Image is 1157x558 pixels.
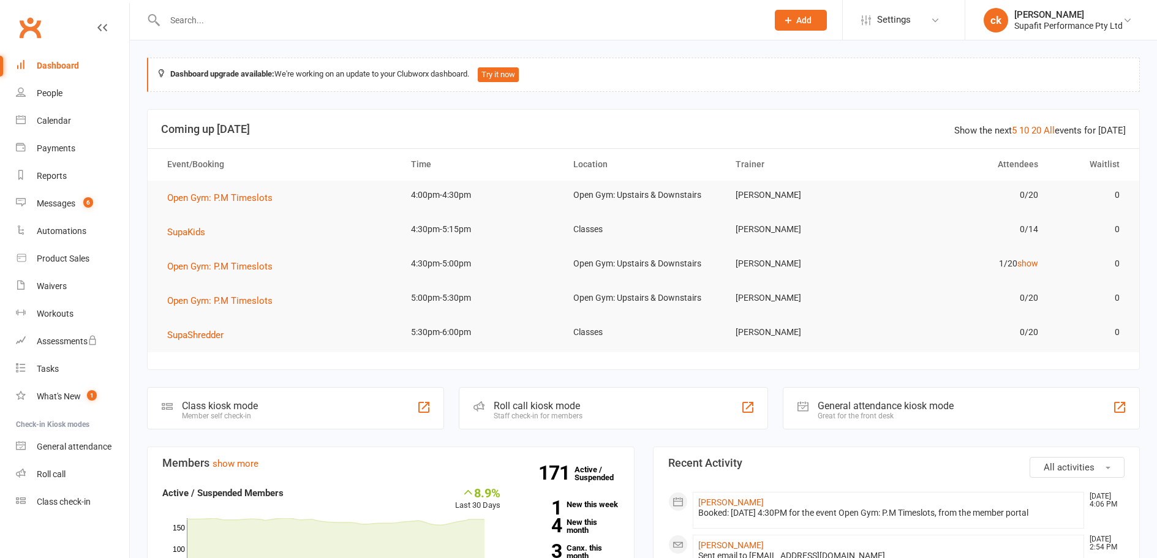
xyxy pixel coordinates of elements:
a: Tasks [16,355,129,383]
div: Messages [37,198,75,208]
td: 0 [1049,284,1131,312]
a: [PERSON_NAME] [698,497,764,507]
a: Product Sales [16,245,129,273]
div: Assessments [37,336,97,346]
div: Show the next events for [DATE] [954,123,1126,138]
td: 0/20 [887,181,1049,209]
td: [PERSON_NAME] [725,284,887,312]
span: Open Gym: P.M Timeslots [167,192,273,203]
div: Staff check-in for members [494,412,582,420]
td: Open Gym: Upstairs & Downstairs [562,181,725,209]
a: Automations [16,217,129,245]
td: Classes [562,318,725,347]
span: All activities [1044,462,1095,473]
a: 20 [1031,125,1041,136]
a: 10 [1019,125,1029,136]
strong: Active / Suspended Members [162,488,284,499]
button: Try it now [478,67,519,82]
div: General attendance [37,442,111,451]
span: SupaKids [167,227,205,238]
div: Member self check-in [182,412,258,420]
strong: 4 [519,516,562,535]
button: Add [775,10,827,31]
div: Tasks [37,364,59,374]
td: Classes [562,215,725,244]
a: show [1017,258,1038,268]
td: 4:30pm-5:15pm [400,215,562,244]
button: Open Gym: P.M Timeslots [167,293,281,308]
th: Waitlist [1049,149,1131,180]
div: Booked: [DATE] 4:30PM for the event Open Gym: P.M Timeslots, from the member portal [698,508,1079,518]
a: All [1044,125,1055,136]
div: General attendance kiosk mode [818,400,954,412]
td: 0/20 [887,318,1049,347]
h3: Members [162,457,619,469]
td: [PERSON_NAME] [725,249,887,278]
div: [PERSON_NAME] [1014,9,1123,20]
span: Open Gym: P.M Timeslots [167,261,273,272]
span: Add [796,15,812,25]
div: Dashboard [37,61,79,70]
span: Open Gym: P.M Timeslots [167,295,273,306]
a: 171Active / Suspended [575,456,628,491]
td: [PERSON_NAME] [725,318,887,347]
input: Search... [161,12,759,29]
div: Workouts [37,309,73,319]
button: SupaShredder [167,328,232,342]
div: Roll call [37,469,66,479]
td: 4:30pm-5:00pm [400,249,562,278]
h3: Recent Activity [668,457,1125,469]
strong: 171 [538,464,575,482]
th: Attendees [887,149,1049,180]
a: [PERSON_NAME] [698,540,764,550]
th: Event/Booking [156,149,400,180]
a: Calendar [16,107,129,135]
div: Class kiosk mode [182,400,258,412]
div: Automations [37,226,86,236]
td: 5:30pm-6:00pm [400,318,562,347]
div: Great for the front desk [818,412,954,420]
a: Payments [16,135,129,162]
a: Clubworx [15,12,45,43]
button: SupaKids [167,225,214,239]
a: Messages 6 [16,190,129,217]
td: 0 [1049,318,1131,347]
button: All activities [1030,457,1125,478]
td: Open Gym: Upstairs & Downstairs [562,249,725,278]
div: Product Sales [37,254,89,263]
td: Open Gym: Upstairs & Downstairs [562,284,725,312]
td: 1/20 [887,249,1049,278]
td: 0/14 [887,215,1049,244]
div: Reports [37,171,67,181]
button: Open Gym: P.M Timeslots [167,259,281,274]
td: 0 [1049,181,1131,209]
a: What's New1 [16,383,129,410]
a: 4New this month [519,518,619,534]
div: Class check-in [37,497,91,507]
a: 5 [1012,125,1017,136]
th: Location [562,149,725,180]
time: [DATE] 2:54 PM [1084,535,1124,551]
strong: 1 [519,499,562,517]
div: Supafit Performance Pty Ltd [1014,20,1123,31]
td: 0 [1049,249,1131,278]
a: Waivers [16,273,129,300]
div: Payments [37,143,75,153]
a: Roll call [16,461,129,488]
a: 1New this week [519,500,619,508]
div: People [37,88,62,98]
div: 8.9% [455,486,500,499]
span: 6 [83,197,93,208]
time: [DATE] 4:06 PM [1084,492,1124,508]
td: [PERSON_NAME] [725,215,887,244]
a: show more [213,458,258,469]
div: We're working on an update to your Clubworx dashboard. [147,58,1140,92]
div: ck [984,8,1008,32]
span: 1 [87,390,97,401]
a: General attendance kiosk mode [16,433,129,461]
div: Waivers [37,281,67,291]
strong: Dashboard upgrade available: [170,69,274,78]
th: Time [400,149,562,180]
td: [PERSON_NAME] [725,181,887,209]
button: Open Gym: P.M Timeslots [167,190,281,205]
